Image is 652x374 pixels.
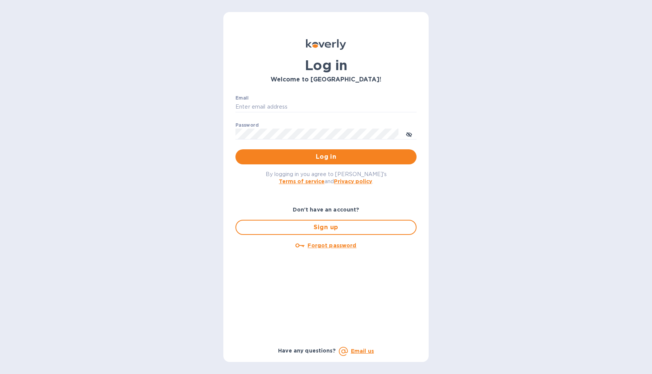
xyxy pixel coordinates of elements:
label: Password [235,123,258,127]
a: Email us [351,348,374,354]
button: toggle password visibility [401,126,417,141]
h1: Log in [235,57,417,73]
img: Koverly [306,39,346,50]
button: Sign up [235,220,417,235]
label: Email [235,96,249,100]
u: Forgot password [308,242,356,248]
span: Log in [241,152,411,161]
button: Log in [235,149,417,164]
input: Enter email address [235,101,417,113]
span: By logging in you agree to [PERSON_NAME]'s and . [266,171,387,184]
a: Terms of service [279,178,324,184]
a: Privacy policy [334,178,372,184]
b: Don't have an account? [293,207,360,213]
span: Sign up [242,223,410,232]
b: Have any questions? [278,348,336,354]
h3: Welcome to [GEOGRAPHIC_DATA]! [235,76,417,83]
